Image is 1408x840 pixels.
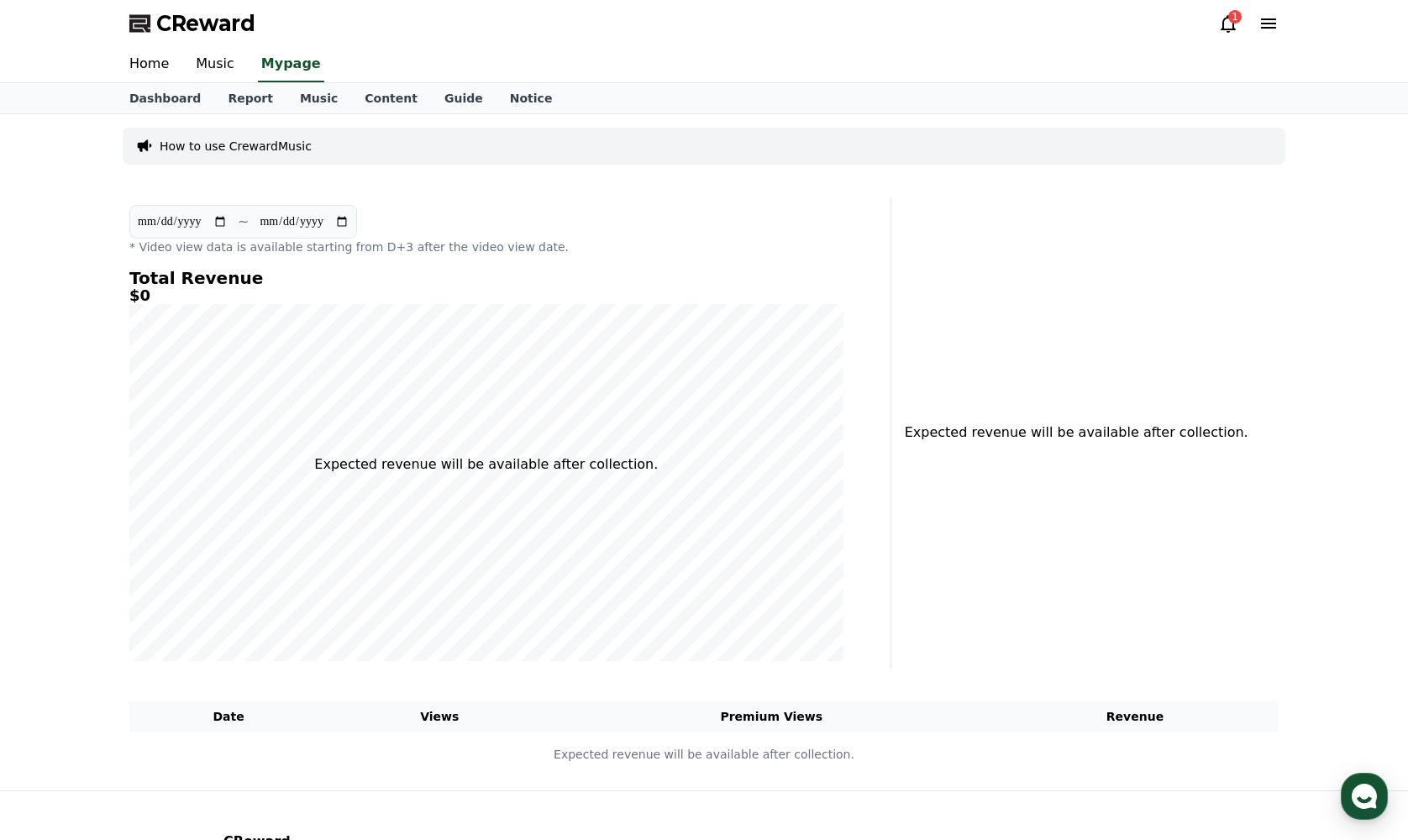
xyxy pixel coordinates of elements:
[129,287,843,304] h5: $0
[328,701,551,732] th: Views
[1228,10,1242,24] div: 1
[160,138,312,155] a: How to use CrewardMusic
[1218,13,1238,34] a: 1
[991,701,1279,732] th: Revenue
[551,701,991,732] th: Premium Views
[214,83,286,113] a: Report
[130,746,1278,764] p: Expected revenue will be available after collection.
[905,423,1238,443] p: Expected revenue will be available after collection.
[116,83,214,113] a: Dashboard
[286,83,351,113] a: Music
[129,10,255,37] a: CReward
[129,701,328,732] th: Date
[129,239,843,255] p: * Video view data is available starting from D+3 after the video view date.
[351,83,431,113] a: Content
[431,83,496,113] a: Guide
[258,47,324,82] a: Mypage
[314,454,658,475] p: Expected revenue will be available after collection.
[238,212,249,232] p: ~
[496,83,566,113] a: Notice
[182,47,248,82] a: Music
[116,47,182,82] a: Home
[129,269,843,287] h4: Total Revenue
[156,10,255,37] span: CReward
